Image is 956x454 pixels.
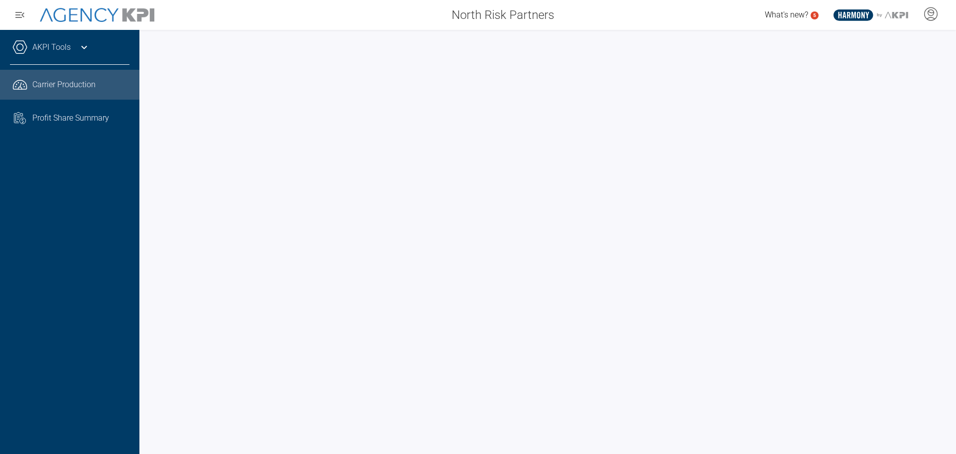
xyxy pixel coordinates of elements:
span: Profit Share Summary [32,112,109,124]
span: What's new? [765,10,808,19]
a: 5 [811,11,819,19]
img: AgencyKPI [40,8,154,22]
text: 5 [813,12,816,18]
span: Carrier Production [32,79,96,91]
span: North Risk Partners [452,6,554,24]
a: AKPI Tools [32,41,71,53]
